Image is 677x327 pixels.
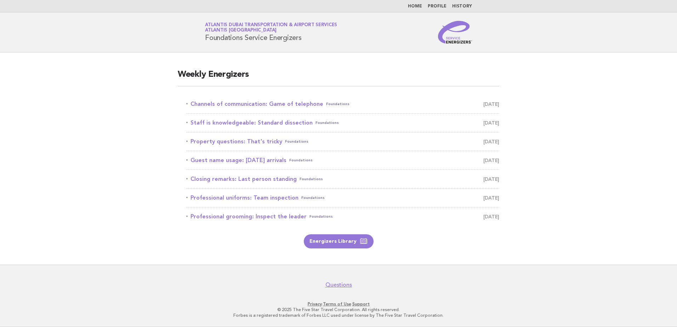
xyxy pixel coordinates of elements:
img: Service Energizers [438,21,472,44]
span: [DATE] [483,212,499,222]
a: Property questions: That's trickyFoundations [DATE] [186,137,499,147]
h1: Foundations Service Energizers [205,23,337,41]
a: Energizers Library [304,234,374,248]
p: © 2025 The Five Star Travel Corporation. All rights reserved. [122,307,555,312]
span: [DATE] [483,137,499,147]
span: Atlantis [GEOGRAPHIC_DATA] [205,28,277,33]
span: [DATE] [483,174,499,184]
span: [DATE] [483,118,499,128]
span: Foundations [300,174,323,184]
span: [DATE] [483,193,499,203]
a: Professional grooming: Inspect the leaderFoundations [DATE] [186,212,499,222]
span: Foundations [301,193,325,203]
h2: Weekly Energizers [178,69,499,86]
p: Forbes is a registered trademark of Forbes LLC used under license by The Five Star Travel Corpora... [122,312,555,318]
span: Foundations [309,212,333,222]
a: Home [408,4,422,8]
span: Foundations [315,118,339,128]
a: Privacy [308,302,322,306]
a: Support [352,302,370,306]
a: Channels of communication: Game of telephoneFoundations [DATE] [186,99,499,109]
a: Profile [428,4,446,8]
a: Guest name usage: [DATE] arrivalsFoundations [DATE] [186,155,499,165]
a: Questions [325,281,352,288]
span: Foundations [326,99,349,109]
a: Professional uniforms: Team inspectionFoundations [DATE] [186,193,499,203]
p: · · [122,301,555,307]
a: Atlantis Dubai Transportation & Airport ServicesAtlantis [GEOGRAPHIC_DATA] [205,23,337,33]
span: Foundations [285,137,308,147]
a: Terms of Use [323,302,351,306]
a: History [452,4,472,8]
a: Staff is knowledgeable: Standard dissectionFoundations [DATE] [186,118,499,128]
span: Foundations [289,155,313,165]
span: [DATE] [483,155,499,165]
span: [DATE] [483,99,499,109]
a: Closing remarks: Last person standingFoundations [DATE] [186,174,499,184]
